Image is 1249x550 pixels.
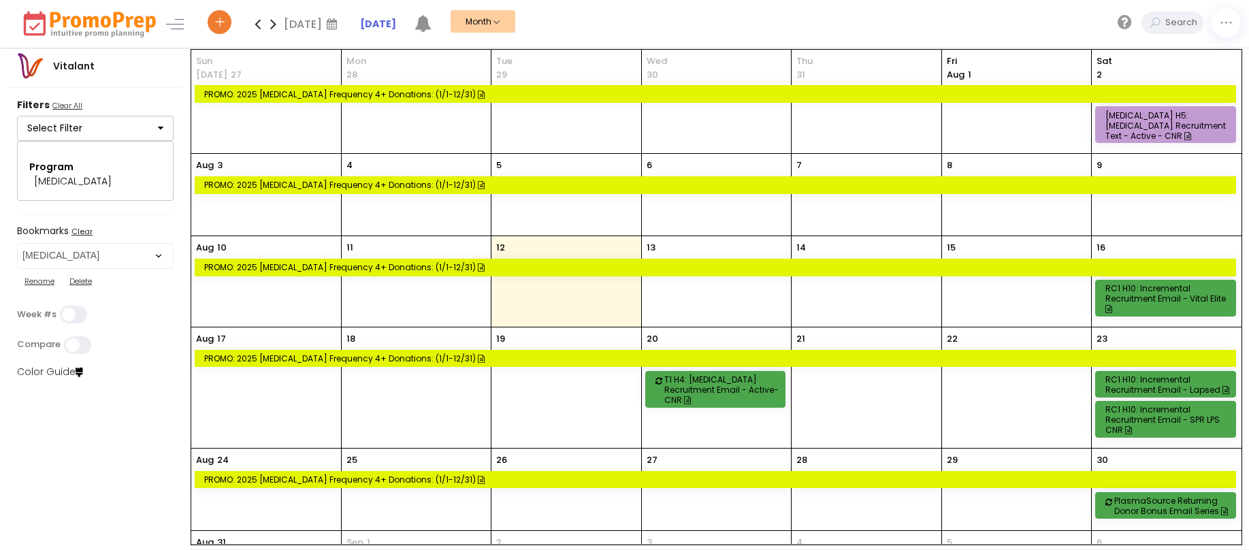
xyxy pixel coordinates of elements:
[664,374,789,405] div: T1 H4: [MEDICAL_DATA] Recruitment Email - Active-CNR
[346,159,353,172] p: 4
[52,100,82,111] u: Clear All
[947,54,1086,68] span: Fri
[1114,496,1239,516] div: PlasmaSource Returning Donor Bonus Email Series
[16,52,44,80] img: vitalantlogo.png
[1105,374,1230,395] div: RC1 H10: Incremental Recruitment Email - Lapsed
[496,453,507,467] p: 26
[796,536,802,549] p: 4
[346,453,357,467] p: 25
[284,14,342,34] div: [DATE]
[796,453,807,467] p: 28
[17,225,174,240] label: Bookmarks
[44,59,104,74] div: Vitalant
[217,332,226,346] p: 17
[1092,449,1242,531] td: August 30, 2025
[341,449,491,531] td: August 25, 2025
[496,241,505,255] p: 12
[34,174,157,189] div: [MEDICAL_DATA]
[1097,159,1102,172] p: 9
[17,116,174,142] button: Select Filter
[1105,110,1230,141] div: [MEDICAL_DATA] H5: [MEDICAL_DATA] Recruitment Text - Active - CNR
[231,68,242,82] p: 27
[1203,504,1235,536] iframe: gist-messenger-bubble-iframe
[346,68,357,82] p: 28
[647,536,652,549] p: 3
[367,536,370,549] p: 1
[947,68,964,81] span: Aug
[947,332,958,346] p: 22
[491,50,641,154] td: July 29, 2025
[641,236,791,327] td: August 13, 2025
[1105,404,1230,435] div: RC1 H10: Incremental Recruitment Email - SPR LPS CNR
[204,353,1231,363] div: PROMO: 2025 [MEDICAL_DATA] Frequency 4+ Donations: (1/1-12/31)
[17,309,56,320] label: Week #s
[496,332,505,346] p: 19
[346,241,353,255] p: 11
[341,50,491,154] td: July 28, 2025
[496,54,636,68] span: Tue
[941,327,1091,449] td: August 22, 2025
[196,159,214,172] p: Aug
[204,89,1231,99] div: PROMO: 2025 [MEDICAL_DATA] Frequency 4+ Donations: (1/1-12/31)
[1092,236,1242,327] td: August 16, 2025
[647,159,652,172] p: 6
[796,68,805,82] p: 31
[196,536,214,549] p: Aug
[491,449,641,531] td: August 26, 2025
[796,159,802,172] p: 7
[1092,327,1242,449] td: August 23, 2025
[792,327,941,449] td: August 21, 2025
[346,54,486,68] span: Mon
[191,50,341,154] td: July 27, 2025
[1105,283,1230,314] div: RC1 H10: Incremental Recruitment Email - Vital Elite
[1097,332,1107,346] p: 23
[1097,54,1237,68] span: Sat
[1092,50,1242,154] td: August 2, 2025
[941,50,1091,154] td: August 1, 2025
[17,98,50,112] strong: Filters
[346,536,363,549] span: Sep
[947,159,952,172] p: 8
[641,449,791,531] td: August 27, 2025
[792,50,941,154] td: July 31, 2025
[1162,12,1203,34] input: Search
[496,536,502,549] p: 2
[947,68,971,82] p: 1
[29,160,161,174] div: Program
[792,449,941,531] td: August 28, 2025
[796,241,806,255] p: 14
[217,536,226,549] p: 31
[792,154,941,236] td: August 7, 2025
[647,241,655,255] p: 13
[1097,453,1108,467] p: 30
[360,17,396,31] a: [DATE]
[496,68,507,82] p: 29
[647,332,658,346] p: 20
[217,453,229,467] p: 24
[1097,68,1102,82] p: 2
[196,453,214,467] p: Aug
[204,474,1231,485] div: PROMO: 2025 [MEDICAL_DATA] Frequency 4+ Donations: (1/1-12/31)
[341,327,491,449] td: August 18, 2025
[641,327,791,449] td: August 20, 2025
[191,236,341,327] td: August 10, 2025
[451,10,515,33] button: Month
[641,50,791,154] td: July 30, 2025
[491,236,641,327] td: August 12, 2025
[647,453,658,467] p: 27
[1097,536,1102,549] p: 6
[796,54,936,68] span: Thu
[71,226,93,237] u: Clear
[17,339,61,350] label: Compare
[947,453,958,467] p: 29
[191,154,341,236] td: August 3, 2025
[947,241,956,255] p: 15
[217,159,223,172] p: 3
[796,332,805,346] p: 21
[641,154,791,236] td: August 6, 2025
[196,241,214,255] p: Aug
[17,365,83,378] a: Color Guide
[491,154,641,236] td: August 5, 2025
[496,159,502,172] p: 5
